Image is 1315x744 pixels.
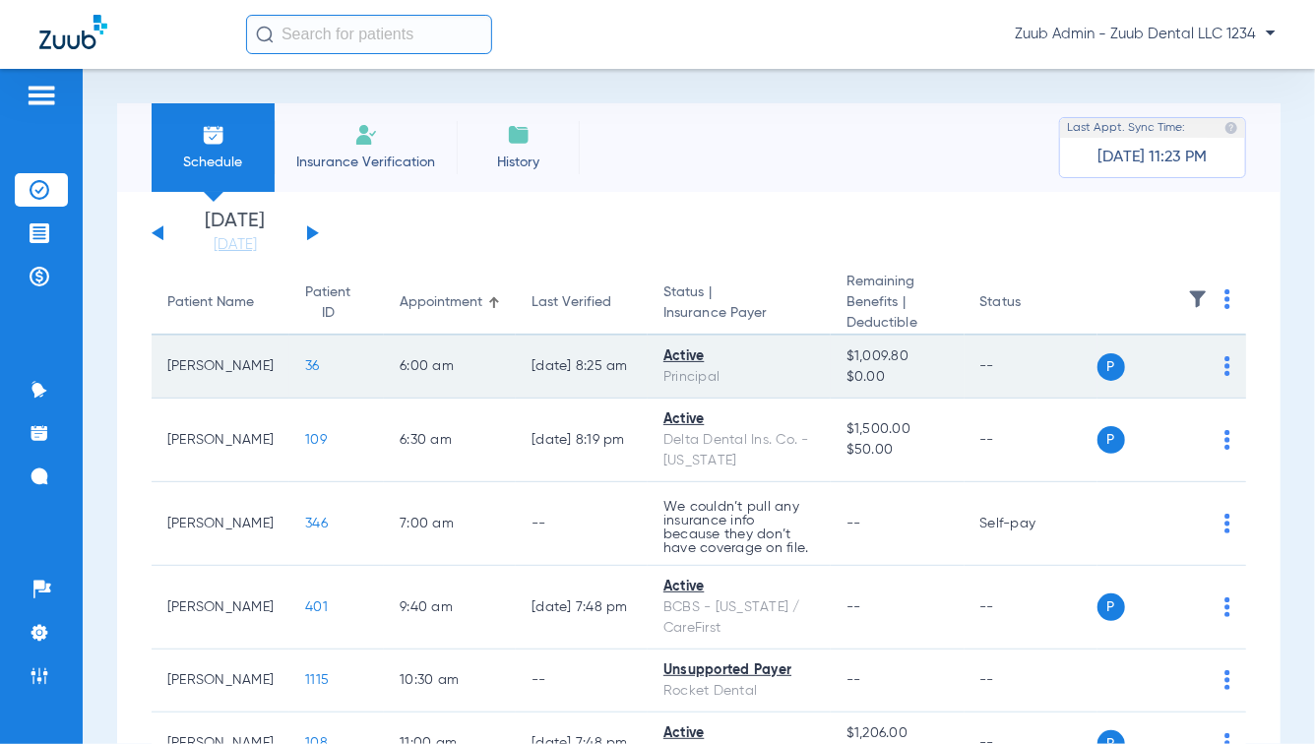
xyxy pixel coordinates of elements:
[663,346,815,367] div: Active
[846,517,861,530] span: --
[400,292,482,313] div: Appointment
[516,482,648,566] td: --
[256,26,274,43] img: Search Icon
[1098,148,1208,167] span: [DATE] 11:23 PM
[471,153,565,172] span: History
[166,153,260,172] span: Schedule
[384,399,516,482] td: 6:30 AM
[516,399,648,482] td: [DATE] 8:19 PM
[152,399,289,482] td: [PERSON_NAME]
[831,272,965,336] th: Remaining Benefits |
[1097,426,1125,454] span: P
[1188,289,1208,309] img: filter.svg
[846,723,949,744] span: $1,206.00
[516,650,648,713] td: --
[246,15,492,54] input: Search for patients
[384,566,516,650] td: 9:40 AM
[516,566,648,650] td: [DATE] 7:48 PM
[507,123,531,147] img: History
[305,433,327,447] span: 109
[663,660,815,681] div: Unsupported Payer
[663,681,815,702] div: Rocket Dental
[663,577,815,597] div: Active
[305,673,329,687] span: 1115
[305,517,328,530] span: 346
[965,399,1097,482] td: --
[152,650,289,713] td: [PERSON_NAME]
[1224,514,1230,533] img: group-dot-blue.svg
[384,482,516,566] td: 7:00 AM
[1224,289,1230,309] img: group-dot-blue.svg
[846,419,949,440] span: $1,500.00
[1224,597,1230,617] img: group-dot-blue.svg
[202,123,225,147] img: Schedule
[965,482,1097,566] td: Self-pay
[663,430,815,471] div: Delta Dental Ins. Co. - [US_STATE]
[354,123,378,147] img: Manual Insurance Verification
[663,723,815,744] div: Active
[846,673,861,687] span: --
[1224,430,1230,450] img: group-dot-blue.svg
[1097,593,1125,621] span: P
[965,650,1097,713] td: --
[532,292,611,313] div: Last Verified
[1067,118,1185,138] span: Last Appt. Sync Time:
[152,566,289,650] td: [PERSON_NAME]
[846,313,949,334] span: Deductible
[1224,356,1230,376] img: group-dot-blue.svg
[532,292,632,313] div: Last Verified
[167,292,254,313] div: Patient Name
[176,235,294,255] a: [DATE]
[400,292,500,313] div: Appointment
[305,282,368,324] div: Patient ID
[846,367,949,388] span: $0.00
[648,272,831,336] th: Status |
[384,650,516,713] td: 10:30 AM
[516,336,648,399] td: [DATE] 8:25 AM
[1097,353,1125,381] span: P
[152,482,289,566] td: [PERSON_NAME]
[305,282,350,324] div: Patient ID
[26,84,57,107] img: hamburger-icon
[663,597,815,639] div: BCBS - [US_STATE] / CareFirst
[846,346,949,367] span: $1,009.80
[384,336,516,399] td: 6:00 AM
[176,212,294,255] li: [DATE]
[167,292,274,313] div: Patient Name
[305,600,328,614] span: 401
[305,359,320,373] span: 36
[1015,25,1276,44] span: Zuub Admin - Zuub Dental LLC 1234
[663,500,815,555] p: We couldn’t pull any insurance info because they don’t have coverage on file.
[965,272,1097,336] th: Status
[663,303,815,324] span: Insurance Payer
[965,336,1097,399] td: --
[846,440,949,461] span: $50.00
[1224,121,1238,135] img: last sync help info
[289,153,442,172] span: Insurance Verification
[663,367,815,388] div: Principal
[965,566,1097,650] td: --
[846,600,861,614] span: --
[152,336,289,399] td: [PERSON_NAME]
[39,15,107,49] img: Zuub Logo
[1217,650,1315,744] iframe: Chat Widget
[663,409,815,430] div: Active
